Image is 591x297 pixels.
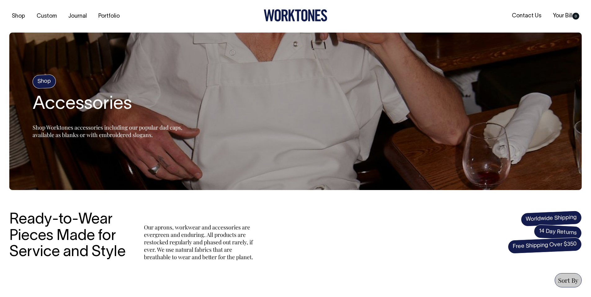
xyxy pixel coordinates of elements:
[509,11,544,21] a: Contact Us
[558,276,578,284] span: Sort By
[9,11,28,21] a: Shop
[550,11,582,21] a: Your Bill0
[32,74,56,89] h4: Shop
[66,11,89,21] a: Journal
[9,212,130,261] h3: Ready-to-Wear Pieces Made for Service and Style
[96,11,122,21] a: Portfolio
[572,13,579,20] span: 0
[33,124,182,139] span: Shop Worktones accessories including our popular dad caps, available as blanks or with embroidere...
[508,237,582,254] span: Free Shipping Over $350
[33,95,188,114] h2: Accessories
[34,11,59,21] a: Custom
[144,224,256,261] p: Our aprons, workwear and accessories are evergreen and enduring. All products are restocked regul...
[534,224,582,240] span: 14 Day Returns
[521,211,582,227] span: Worldwide Shipping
